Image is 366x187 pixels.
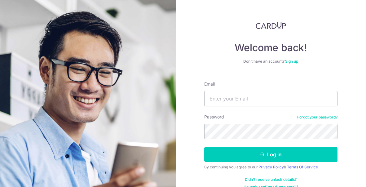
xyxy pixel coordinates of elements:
a: Forgot your password? [297,115,337,120]
a: Privacy Policy [258,165,284,169]
label: Email [204,81,215,87]
img: CardUp Logo [256,22,286,29]
a: Terms Of Service [287,165,318,169]
label: Password [204,114,224,120]
a: Didn't receive unlock details? [245,177,297,182]
input: Enter your Email [204,91,337,106]
h4: Welcome back! [204,42,337,54]
a: Sign up [285,59,298,64]
div: By continuing you agree to our & [204,165,337,170]
div: Don’t have an account? [204,59,337,64]
button: Log in [204,147,337,162]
